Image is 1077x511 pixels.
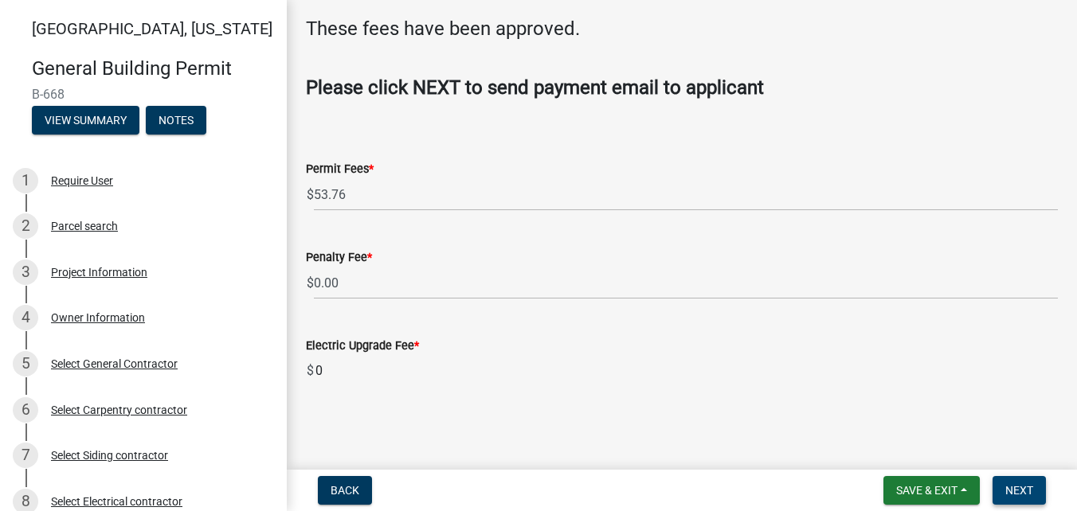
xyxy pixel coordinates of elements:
div: Parcel search [51,220,118,232]
button: Save & Exit [883,476,980,505]
strong: Please click NEXT to send payment email to applicant [306,76,764,99]
label: Permit Fees [306,164,374,175]
div: 1 [13,168,38,193]
div: Select General Contractor [51,358,178,369]
div: 2 [13,213,38,239]
h4: General Building Permit [32,57,274,80]
span: $ [306,355,315,387]
button: Back [318,476,372,505]
div: Project Information [51,267,147,278]
span: [GEOGRAPHIC_DATA], [US_STATE] [32,19,272,38]
div: Select Electrical contractor [51,496,182,507]
div: 7 [13,443,38,468]
span: Next [1005,484,1033,497]
label: Penalty Fee [306,252,372,263]
span: B-668 [32,87,255,102]
div: 4 [13,305,38,330]
div: 3 [13,259,38,285]
wm-modal-confirm: Notes [146,115,206,127]
div: Owner Information [51,312,145,323]
label: Electric Upgrade Fee [306,341,419,352]
span: Back [331,484,359,497]
h4: These fees have been approved. [306,18,1058,41]
span: $ [306,267,315,299]
div: Select Siding contractor [51,450,168,461]
span: Save & Exit [896,484,958,497]
span: $ [306,178,315,211]
div: Require User [51,175,113,186]
wm-modal-confirm: Summary [32,115,139,127]
button: Notes [146,106,206,135]
div: 5 [13,351,38,376]
button: Next [993,476,1046,505]
button: View Summary [32,106,139,135]
div: Select Carpentry contractor [51,404,187,415]
div: 6 [13,397,38,423]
